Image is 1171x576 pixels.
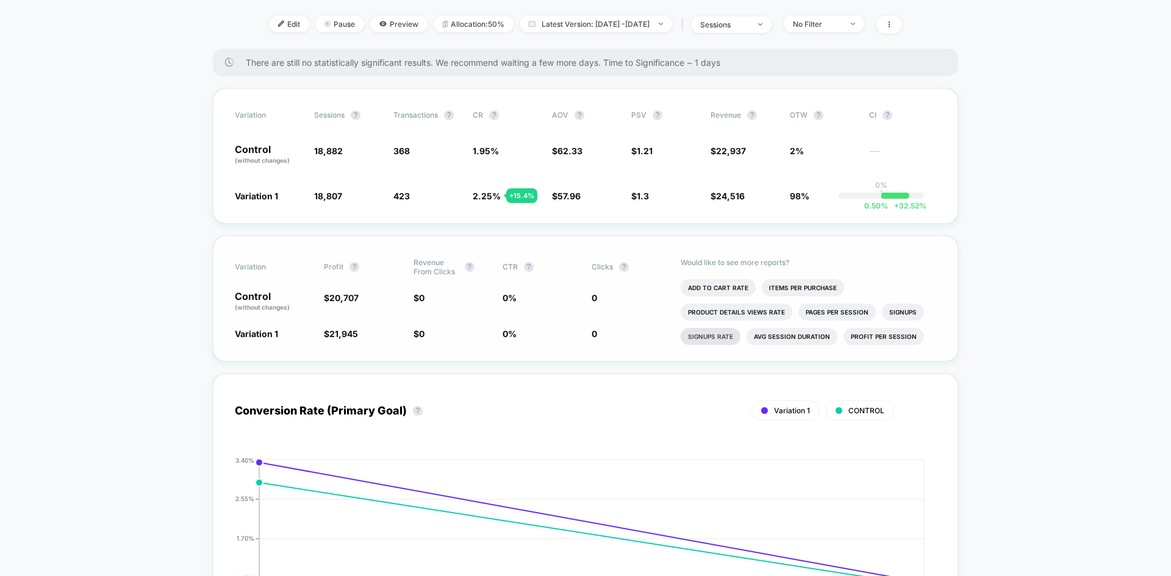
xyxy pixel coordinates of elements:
button: ? [349,262,359,272]
span: CR [473,110,483,119]
li: Signups Rate [681,328,740,345]
span: 57.96 [557,191,581,201]
span: $ [711,146,746,156]
span: CTR [503,262,518,271]
span: Profit [324,262,343,271]
button: ? [351,110,360,120]
span: 1.95 % [473,146,499,156]
span: $ [631,191,649,201]
span: 423 [393,191,410,201]
span: Sessions [314,110,345,119]
span: CONTROL [848,406,884,415]
span: --- [869,148,936,165]
span: 32.52 % [888,201,926,210]
img: end [659,23,663,25]
span: Variation 1 [235,329,278,339]
li: Signups [882,304,924,321]
button: ? [413,406,423,416]
button: ? [444,110,454,120]
span: 24,516 [716,191,745,201]
tspan: 3.40% [235,456,254,463]
span: OTW [790,110,857,120]
span: 18,807 [314,191,342,201]
span: 368 [393,146,410,156]
tspan: 1.70% [237,535,254,542]
span: 21,945 [329,329,358,339]
span: 20,707 [329,293,359,303]
span: 0 [592,293,597,303]
span: 0 [419,329,424,339]
div: + 15.4 % [506,188,537,203]
span: Pause [315,16,364,32]
div: sessions [700,20,749,29]
span: 2.25 % [473,191,501,201]
button: ? [575,110,584,120]
span: $ [711,191,745,201]
button: ? [653,110,662,120]
li: Product Details Views Rate [681,304,792,321]
span: Variation [235,258,302,276]
span: PSV [631,110,646,119]
span: 0.50 % [864,201,888,210]
span: $ [324,329,358,339]
span: 0 [592,329,597,339]
span: (without changes) [235,157,290,164]
span: There are still no statistically significant results. We recommend waiting a few more days . Time... [246,57,934,68]
span: $ [552,191,581,201]
li: Pages Per Session [798,304,876,321]
span: Variation [235,110,302,120]
span: + [894,201,899,210]
span: (without changes) [235,304,290,311]
span: 0 % [503,293,517,303]
span: Revenue [711,110,741,119]
span: Revenue From Clicks [414,258,459,276]
span: Allocation: 50% [434,16,514,32]
tspan: 2.55% [235,495,254,502]
img: end [851,23,855,25]
img: end [758,23,762,26]
img: calendar [529,21,535,27]
li: Items Per Purchase [762,279,844,296]
span: 18,882 [314,146,343,156]
span: 98% [790,191,809,201]
button: ? [465,262,474,272]
span: Clicks [592,262,613,271]
img: rebalance [443,21,448,27]
li: Profit Per Session [843,328,924,345]
span: CI [869,110,936,120]
span: | [678,16,691,34]
div: No Filter [793,20,842,29]
button: ? [524,262,534,272]
p: Would like to see more reports? [681,258,936,267]
span: 1.21 [637,146,653,156]
button: ? [489,110,499,120]
span: 2% [790,146,804,156]
span: 22,937 [716,146,746,156]
button: ? [619,262,629,272]
span: $ [552,146,582,156]
span: 1.3 [637,191,649,201]
span: Latest Version: [DATE] - [DATE] [520,16,672,32]
span: Preview [370,16,428,32]
p: Control [235,291,312,312]
span: AOV [552,110,568,119]
span: $ [414,329,424,339]
p: 0% [875,180,887,190]
li: Avg Session Duration [747,328,837,345]
span: 0 [419,293,424,303]
p: | [880,190,883,199]
span: 62.33 [557,146,582,156]
li: Add To Cart Rate [681,279,756,296]
p: Control [235,144,302,165]
span: 0 % [503,329,517,339]
img: edit [278,21,284,27]
span: Edit [269,16,309,32]
span: $ [414,293,424,303]
button: ? [883,110,892,120]
img: end [324,21,331,27]
span: $ [324,293,359,303]
span: Variation 1 [774,406,810,415]
button: ? [747,110,757,120]
button: ? [814,110,823,120]
span: $ [631,146,653,156]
